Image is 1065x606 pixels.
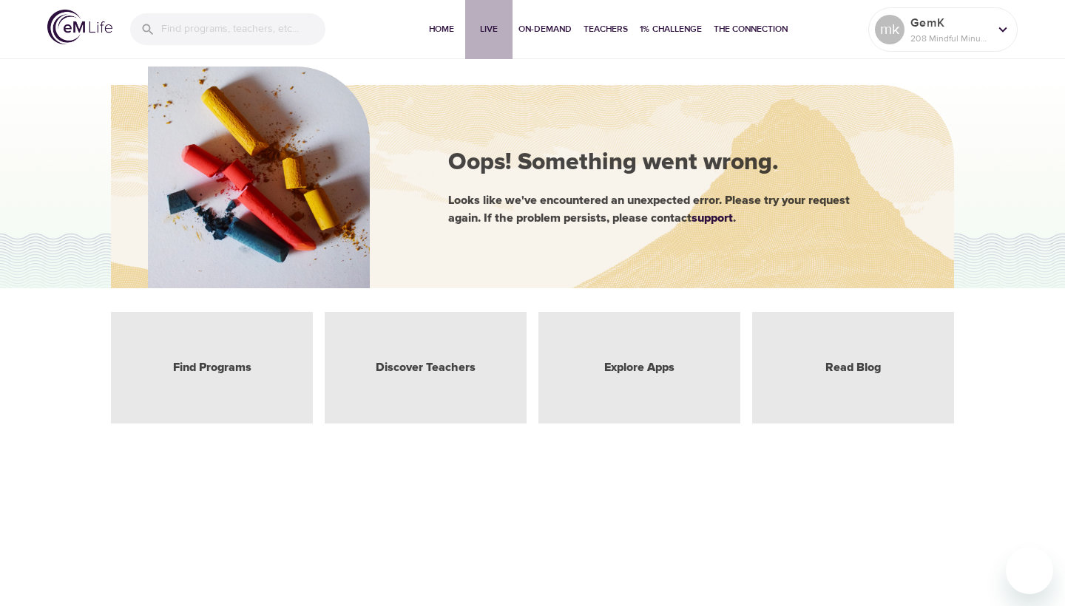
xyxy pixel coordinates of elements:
span: The Connection [714,21,788,37]
img: logo [47,10,112,44]
iframe: Button to launch messaging window [1006,547,1053,594]
a: Explore Apps [604,359,674,376]
span: Home [424,21,459,37]
span: 1% Challenge [640,21,702,37]
a: Read Blog [825,359,881,376]
img: hero [148,67,370,288]
p: 208 Mindful Minutes [910,32,989,45]
div: Oops! Something went wrong. [448,146,907,180]
span: On-Demand [518,21,572,37]
p: GemK [910,14,989,32]
div: Looks like we've encountered an unexpected error. Please try your request again. If the problem p... [448,191,907,227]
input: Find programs, teachers, etc... [161,13,325,45]
span: Teachers [584,21,628,37]
span: Live [471,21,507,37]
a: Discover Teachers [376,359,476,376]
a: support [692,212,733,224]
div: mk [875,15,905,44]
a: Find Programs [173,359,251,376]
